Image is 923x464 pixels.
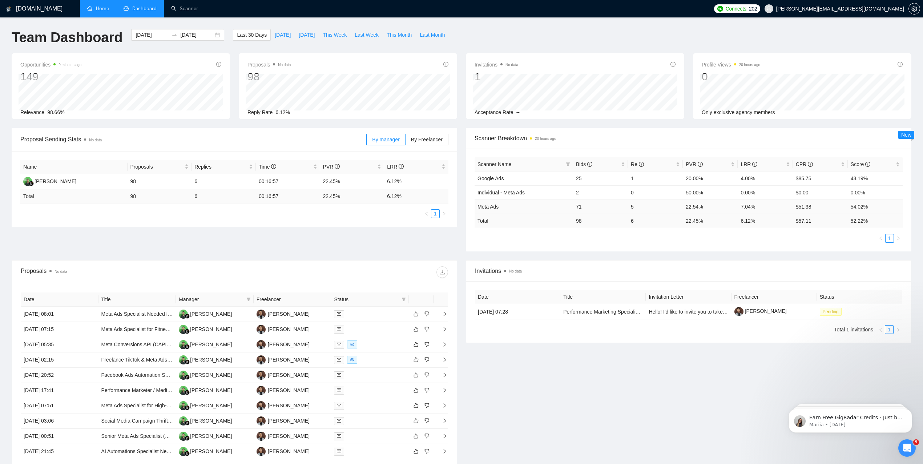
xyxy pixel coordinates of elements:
[172,32,177,38] span: to
[412,340,420,349] button: like
[734,308,787,314] a: [PERSON_NAME]
[101,387,185,393] a: Performance Marketer / Media Buyer
[185,436,190,441] img: gigradar-bm.png
[412,416,420,425] button: like
[101,418,218,424] a: Social Media Campaign Thrift Store Grand Opening
[337,312,341,316] span: mail
[20,135,366,144] span: Proposal Sending Stats
[278,63,291,67] span: No data
[257,372,310,378] a: MG[PERSON_NAME]
[268,340,310,348] div: [PERSON_NAME]
[179,416,188,425] img: FF
[190,432,232,440] div: [PERSON_NAME]
[628,214,683,228] td: 6
[412,432,420,440] button: like
[793,185,848,199] td: $0.00
[422,209,431,218] button: left
[257,401,266,410] img: MG
[245,294,252,305] span: filter
[194,163,247,171] span: Replies
[257,326,310,332] a: MG[PERSON_NAME]
[185,390,190,395] img: gigradar-bm.png
[865,162,870,167] span: info-circle
[337,342,341,347] span: mail
[894,234,903,243] button: right
[190,340,232,348] div: [PERSON_NAME]
[128,189,192,203] td: 98
[414,372,419,378] span: like
[257,325,266,334] img: MG
[257,432,266,441] img: MG
[423,340,431,349] button: dislike
[268,402,310,409] div: [PERSON_NAME]
[424,357,430,363] span: dislike
[475,60,518,69] span: Invitations
[412,386,420,395] button: like
[185,359,190,364] img: gigradar-bm.png
[190,386,232,394] div: [PERSON_NAME]
[237,31,267,39] span: Last 30 Days
[179,447,188,456] img: FF
[878,328,883,332] span: left
[851,161,870,167] span: Score
[335,164,340,169] span: info-circle
[256,174,320,189] td: 00:16:57
[739,63,760,67] time: 20 hours ago
[412,355,420,364] button: like
[275,31,291,39] span: [DATE]
[179,402,232,408] a: FF[PERSON_NAME]
[414,448,419,454] span: like
[424,387,430,393] span: dislike
[247,70,291,84] div: 98
[423,310,431,318] button: dislike
[268,310,310,318] div: [PERSON_NAME]
[179,401,188,410] img: FF
[898,439,916,457] iframe: Intercom live chat
[573,185,628,199] td: 2
[179,433,232,439] a: FF[PERSON_NAME]
[179,387,232,393] a: FF[PERSON_NAME]
[179,326,232,332] a: FF[PERSON_NAME]
[436,266,448,278] button: download
[299,31,315,39] span: [DATE]
[820,308,845,314] a: Pending
[475,266,902,275] span: Invitations
[323,31,347,39] span: This Week
[437,269,448,275] span: download
[384,174,448,189] td: 6.12%
[913,439,919,445] span: 9
[475,214,573,228] td: Total
[412,371,420,379] button: like
[848,185,903,199] td: 0.00%
[909,6,920,12] span: setting
[412,401,420,410] button: like
[257,340,266,349] img: MG
[424,403,430,408] span: dislike
[257,402,310,408] a: MG[PERSON_NAME]
[686,161,703,167] span: PVR
[702,109,775,115] span: Only exclusive agency members
[185,344,190,349] img: gigradar-bm.png
[535,137,556,141] time: 20 hours ago
[185,375,190,380] img: gigradar-bm.png
[320,189,384,203] td: 22.45 %
[128,160,192,174] th: Proposals
[337,419,341,423] span: mail
[440,209,448,218] li: Next Page
[257,355,266,364] img: MG
[400,294,407,305] span: filter
[355,31,379,39] span: Last Week
[190,447,232,455] div: [PERSON_NAME]
[268,386,310,394] div: [PERSON_NAME]
[414,418,419,424] span: like
[793,214,848,228] td: $ 57.11
[741,161,757,167] span: LRR
[190,310,232,318] div: [PERSON_NAME]
[132,5,157,12] span: Dashboard
[414,311,419,317] span: like
[424,311,430,317] span: dislike
[337,388,341,392] span: mail
[793,171,848,185] td: $85.75
[320,174,384,189] td: 22.45%
[337,434,341,438] span: mail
